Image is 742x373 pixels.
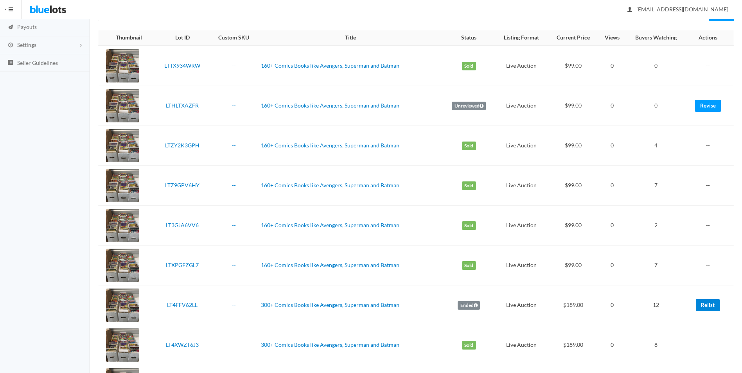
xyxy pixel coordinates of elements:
td: $99.00 [548,246,598,285]
a: 300+ Comics Books like Avengers, Superman and Batman [261,341,399,348]
td: 0 [598,126,625,166]
td: 2 [625,206,686,246]
th: Title [258,30,443,46]
a: Relist [696,299,720,311]
th: Status [443,30,495,46]
td: 0 [598,206,625,246]
a: -- [232,142,236,149]
td: 0 [598,285,625,325]
a: 300+ Comics Books like Avengers, Superman and Batman [261,301,399,308]
td: 0 [598,46,625,86]
a: Revise [695,100,721,112]
th: Buyers Watching [625,30,686,46]
a: 160+ Comics Books like Avengers, Superman and Batman [261,102,399,109]
span: Payouts [17,23,37,30]
td: Live Auction [495,86,548,126]
a: -- [232,182,236,188]
td: Live Auction [495,206,548,246]
ion-icon: cog [7,42,14,49]
th: Listing Format [495,30,548,46]
span: Seller Guidelines [17,59,58,66]
td: Live Auction [495,126,548,166]
a: LTHLTXAZFR [166,102,199,109]
th: Current Price [548,30,598,46]
a: -- [232,62,236,69]
td: 0 [625,86,686,126]
span: Settings [17,41,36,48]
a: 160+ Comics Books like Avengers, Superman and Batman [261,142,399,149]
td: $189.00 [548,325,598,365]
td: 8 [625,325,686,365]
td: Live Auction [495,166,548,206]
td: -- [686,325,734,365]
td: 0 [598,325,625,365]
a: LT4XWZT6J3 [166,341,199,348]
a: LT3GJA6VV6 [166,222,199,228]
a: -- [232,341,236,348]
td: $99.00 [548,126,598,166]
td: Live Auction [495,246,548,285]
label: Sold [462,181,476,190]
ion-icon: paper plane [7,24,14,31]
label: Unreviewed [452,102,486,110]
td: $99.00 [548,86,598,126]
label: Sold [462,221,476,230]
td: Live Auction [495,285,548,325]
td: 0 [598,86,625,126]
td: 7 [625,166,686,206]
a: LTXPGFZGL7 [166,262,199,268]
td: $99.00 [548,46,598,86]
td: 0 [598,166,625,206]
a: -- [232,222,236,228]
a: -- [232,301,236,308]
th: Custom SKU [210,30,258,46]
a: -- [232,102,236,109]
a: 160+ Comics Books like Avengers, Superman and Batman [261,62,399,69]
td: Live Auction [495,325,548,365]
a: LTTX934WRW [164,62,200,69]
label: Sold [462,142,476,150]
td: -- [686,166,734,206]
span: [EMAIL_ADDRESS][DOMAIN_NAME] [628,6,728,13]
label: Sold [462,62,476,70]
td: $99.00 [548,166,598,206]
th: Thumbnail [98,30,155,46]
label: Sold [462,261,476,270]
a: -- [232,262,236,268]
a: 160+ Comics Books like Avengers, Superman and Batman [261,182,399,188]
ion-icon: list box [7,59,14,67]
label: Sold [462,341,476,350]
td: $189.00 [548,285,598,325]
a: 160+ Comics Books like Avengers, Superman and Batman [261,222,399,228]
label: Ended [458,301,480,310]
td: 12 [625,285,686,325]
td: Live Auction [495,46,548,86]
td: -- [686,126,734,166]
a: LT4FFV62LL [167,301,198,308]
th: Lot ID [155,30,210,46]
a: LTZY2K3GPH [165,142,199,149]
td: -- [686,46,734,86]
th: Views [598,30,625,46]
th: Actions [686,30,734,46]
td: -- [686,246,734,285]
td: 0 [625,46,686,86]
a: LTZ9GPV6HY [165,182,199,188]
td: 7 [625,246,686,285]
td: $99.00 [548,206,598,246]
a: 160+ Comics Books like Avengers, Superman and Batman [261,262,399,268]
td: 4 [625,126,686,166]
td: -- [686,206,734,246]
td: 0 [598,246,625,285]
ion-icon: person [626,6,634,14]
